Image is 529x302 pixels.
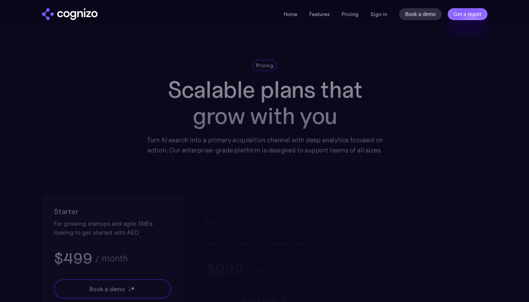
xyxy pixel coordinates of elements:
[282,296,287,301] img: star
[206,260,244,279] h3: $999
[342,11,359,17] a: Pricing
[206,230,323,248] div: For mid-sized brands aiming to maximize reach in AI platforms for rapid growth
[54,249,92,268] h3: $499
[280,297,281,298] img: star
[309,11,330,17] a: Features
[141,135,388,155] div: Turn AI search into a primary acquisition channel with deep analytics focused on action. Our ente...
[54,206,171,218] h2: Starter
[130,286,135,290] img: star
[95,254,127,263] div: / month
[54,219,171,237] div: For growing startups and agile SMEs looking to get started with AEO
[128,289,131,292] img: star
[448,8,487,20] a: Get a report
[206,216,323,228] h2: Pro
[399,8,442,20] a: Book a demo
[54,279,171,299] a: Book a demostarstarstar
[246,265,279,274] div: / month
[284,11,297,17] a: Home
[42,8,98,20] a: home
[89,285,125,293] div: Book a demo
[128,286,129,287] img: star
[141,77,388,129] h1: Scalable plans that grow with you
[370,10,387,19] a: Sign in
[256,62,273,69] div: Pricing
[42,8,98,20] img: cognizo logo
